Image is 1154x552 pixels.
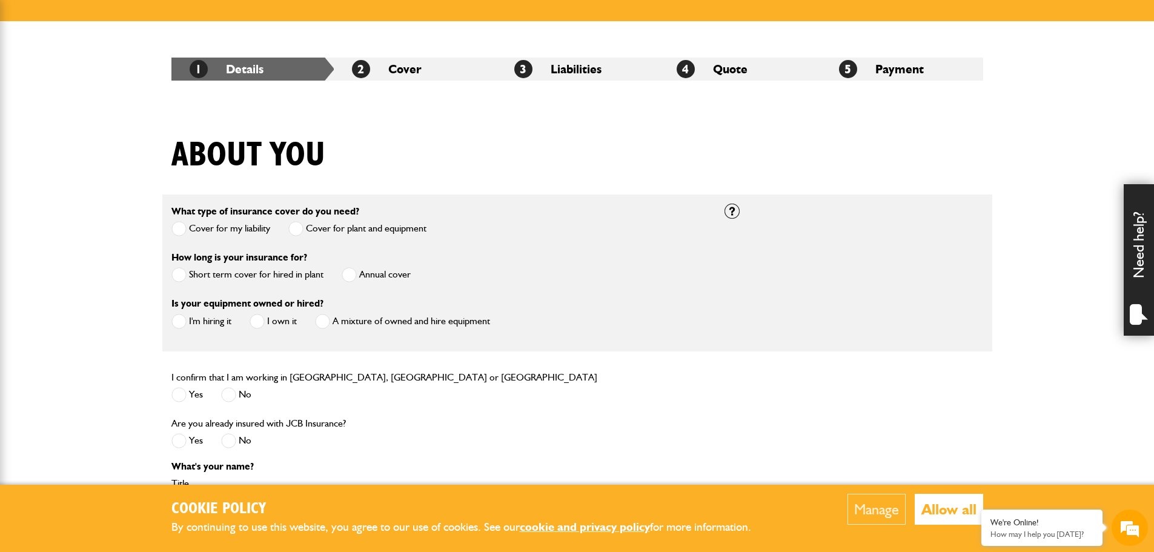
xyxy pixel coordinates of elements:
div: We're Online! [990,517,1093,528]
label: Cover for plant and equipment [288,221,426,236]
button: Allow all [915,494,983,525]
li: Payment [821,58,983,81]
button: Manage [847,494,906,525]
div: Need help? [1124,184,1154,336]
label: Short term cover for hired in plant [171,267,323,282]
label: Yes [171,387,203,402]
label: No [221,387,251,402]
label: Is your equipment owned or hired? [171,299,323,308]
span: 1 [190,60,208,78]
label: Yes [171,433,203,448]
label: Cover for my liability [171,221,270,236]
p: By continuing to use this website, you agree to our use of cookies. See our for more information. [171,518,771,537]
label: How long is your insurance for? [171,253,307,262]
label: No [221,433,251,448]
h1: About you [171,135,325,176]
p: What's your name? [171,462,706,471]
li: Quote [658,58,821,81]
span: 2 [352,60,370,78]
label: A mixture of owned and hire equipment [315,314,490,329]
a: cookie and privacy policy [520,520,650,534]
span: 3 [514,60,532,78]
label: What type of insurance cover do you need? [171,207,359,216]
span: 4 [677,60,695,78]
label: I confirm that I am working in [GEOGRAPHIC_DATA], [GEOGRAPHIC_DATA] or [GEOGRAPHIC_DATA] [171,373,597,382]
li: Details [171,58,334,81]
label: I'm hiring it [171,314,231,329]
li: Cover [334,58,496,81]
label: I own it [250,314,297,329]
label: Are you already insured with JCB Insurance? [171,419,346,428]
p: How may I help you today? [990,530,1093,539]
label: Title [171,479,706,488]
h2: Cookie Policy [171,500,771,519]
span: 5 [839,60,857,78]
li: Liabilities [496,58,658,81]
label: Annual cover [342,267,411,282]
